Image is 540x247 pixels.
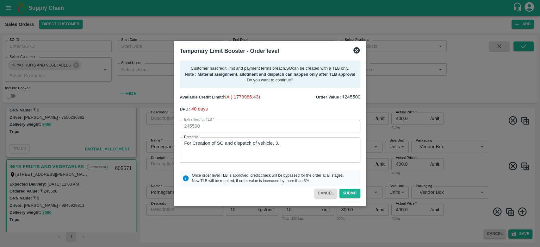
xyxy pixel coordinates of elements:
[184,135,198,140] label: Remarks
[184,140,356,160] textarea: For Creation of SO and dispatch of vehicle, 3.
[185,77,355,83] p: Do you want to continue?
[184,117,214,122] label: Extra limit for TLB
[190,106,208,111] span: -40 days
[314,189,337,198] button: CANCEL
[180,107,190,111] b: DPD:
[180,120,360,132] input: Enter value
[223,94,260,99] span: NA (-1779986.43)
[180,95,223,99] b: Available Credit Limit:
[192,173,344,184] p: Once order level TLB is approved, credit check will be bypassed for the order at all stages. New ...
[316,95,341,99] b: Order Value :
[339,189,360,198] button: Submit
[180,48,279,54] b: Temporary Limit Booster - Order level
[185,72,355,78] p: Note : Material assignment, allotment and dispatch can happen only after TLB approval
[341,94,360,99] span: ₹ 245500
[185,66,355,72] p: Customer has credit limit and payment terms breach . SO can be created with a TLB only.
